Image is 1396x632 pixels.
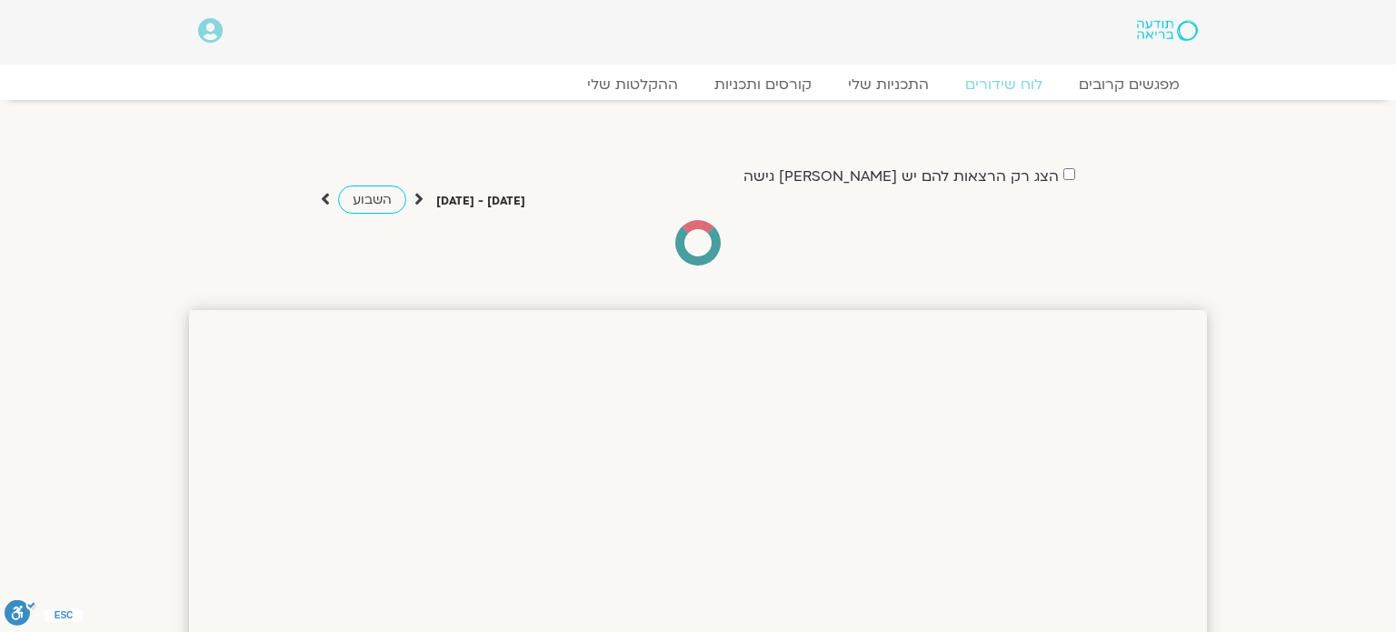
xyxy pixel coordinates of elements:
[353,191,392,208] span: השבוע
[198,75,1198,94] nav: Menu
[696,75,830,94] a: קורסים ותכניות
[569,75,696,94] a: ההקלטות שלי
[1061,75,1198,94] a: מפגשים קרובים
[947,75,1061,94] a: לוח שידורים
[436,192,525,211] p: [DATE] - [DATE]
[743,168,1059,185] label: הצג רק הרצאות להם יש [PERSON_NAME] גישה
[830,75,947,94] a: התכניות שלי
[338,186,406,214] a: השבוע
